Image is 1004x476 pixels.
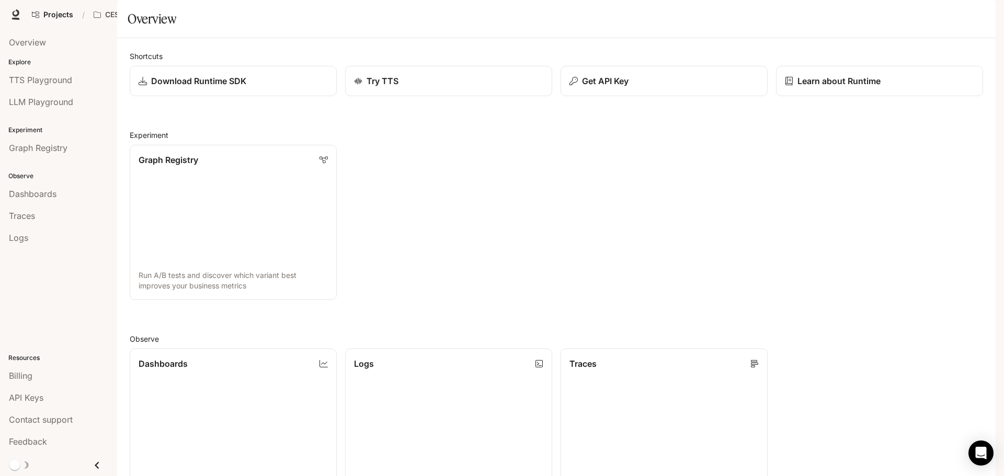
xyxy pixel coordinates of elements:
[797,75,881,87] p: Learn about Runtime
[78,9,89,20] div: /
[345,66,552,96] a: Try TTS
[43,10,73,19] span: Projects
[27,4,78,25] a: Go to projects
[561,66,768,96] button: Get API Key
[105,10,156,19] p: CES AI Demos
[130,145,337,300] a: Graph RegistryRun A/B tests and discover which variant best improves your business metrics
[582,75,629,87] p: Get API Key
[139,270,328,291] p: Run A/B tests and discover which variant best improves your business metrics
[130,333,983,344] h2: Observe
[128,8,176,29] h1: Overview
[569,357,597,370] p: Traces
[130,51,983,62] h2: Shortcuts
[151,75,246,87] p: Download Runtime SDK
[968,440,994,466] div: Open Intercom Messenger
[89,4,172,25] button: All workspaces
[367,75,398,87] p: Try TTS
[130,130,983,141] h2: Experiment
[130,66,337,96] a: Download Runtime SDK
[139,357,188,370] p: Dashboards
[776,66,983,96] a: Learn about Runtime
[354,357,374,370] p: Logs
[139,154,198,166] p: Graph Registry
